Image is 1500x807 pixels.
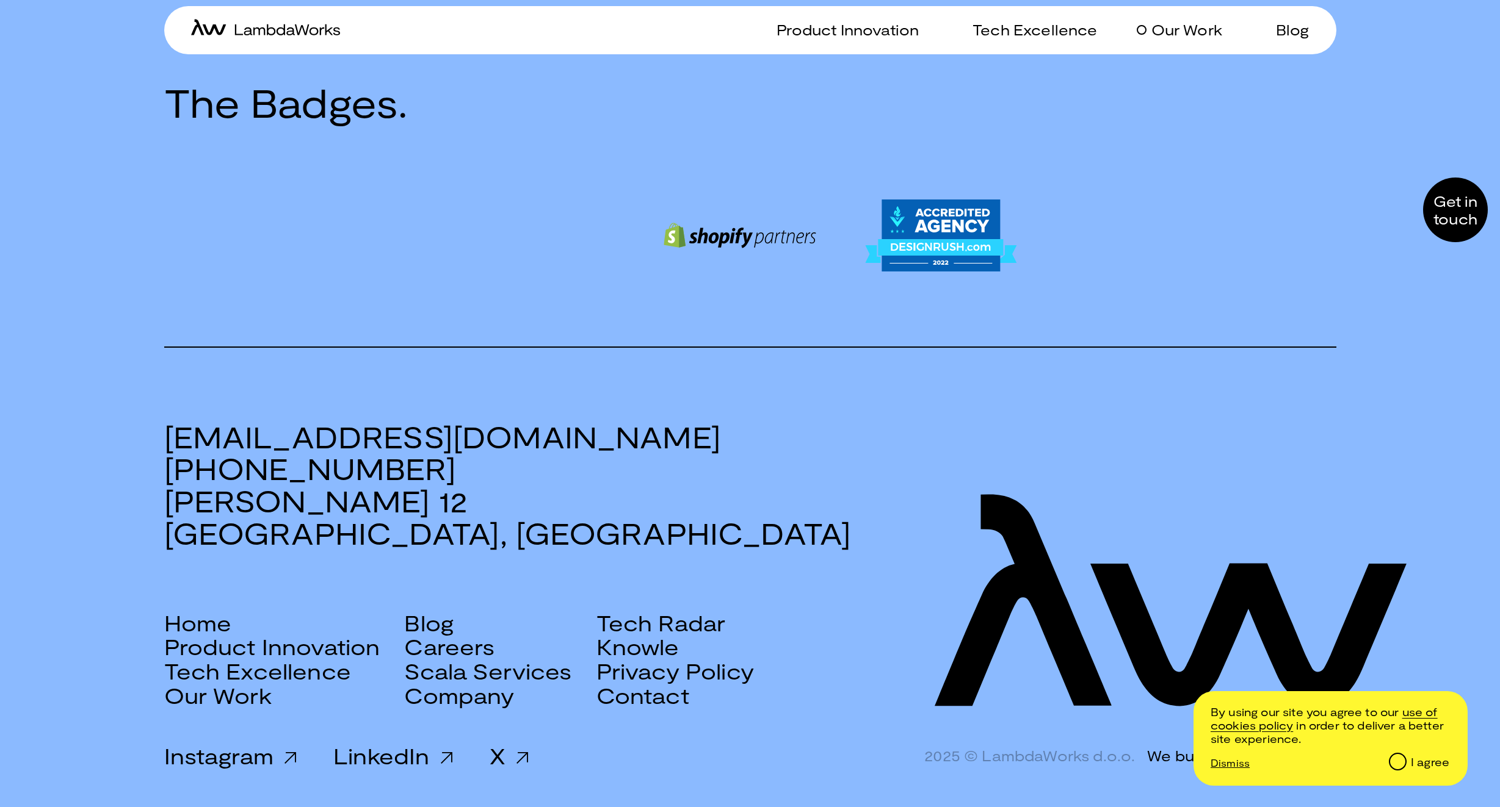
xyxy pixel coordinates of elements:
[404,634,495,659] a: Careers
[333,742,452,769] a: LinkedIn
[762,21,919,38] a: Product Innovation
[973,21,1097,38] p: Tech Excellence
[191,19,340,40] a: home-icon
[1411,756,1449,769] div: I agree
[596,611,726,635] a: Tech Radar
[1211,757,1250,769] p: Dismiss
[404,611,454,635] a: Blog
[490,742,529,769] a: X
[1276,21,1310,38] p: Blog
[924,747,1135,765] span: 2025 © LambdaWorks d.o.o.
[1137,21,1222,38] a: Our Work
[1211,706,1449,745] p: By using our site you agree to our in order to deliver a better site experience.
[164,659,351,683] a: Tech Excellence
[1261,21,1310,38] a: Blog
[958,21,1097,38] a: Tech Excellence
[164,79,1336,126] div: The Badges.
[596,634,679,659] a: Knowle
[164,634,380,659] a: Product Innovation
[1151,21,1222,38] p: Our Work
[404,683,514,708] a: Company
[1211,705,1438,732] a: /cookie-and-privacy-policy
[596,683,689,708] a: Contact
[164,611,232,635] a: Home
[484,220,615,252] iframe: LambdaWorks Clutch Review Widget 14
[1147,747,1336,765] div: We build digital products.
[164,421,1336,550] h3: [EMAIL_ADDRESS][DOMAIN_NAME] [PHONE_NUMBER] [PERSON_NAME] 12 [GEOGRAPHIC_DATA], [GEOGRAPHIC_DATA]
[404,659,571,683] a: Scala Services
[164,683,272,708] a: Our Work
[164,742,297,769] a: Instagram
[596,659,754,683] a: Privacy Policy
[777,21,919,38] p: Product Innovation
